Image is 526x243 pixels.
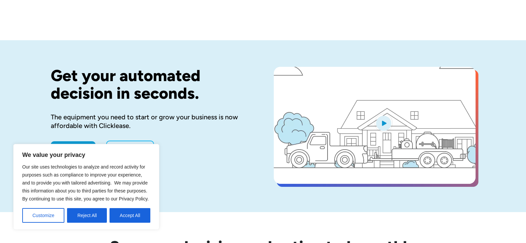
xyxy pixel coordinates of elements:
span: Our site uses technologies to analyze and record activity for purposes such as compliance to impr... [22,164,149,201]
div: The equipment you need to start or grow your business is now affordable with Clicklease. [51,113,253,130]
button: Reject All [67,208,107,223]
a: open lightbox [274,67,476,184]
div: We value your privacy [13,144,159,230]
a: Learn More [106,141,154,155]
button: Customize [22,208,64,223]
h1: Get your automated decision in seconds. [51,67,253,102]
img: Blue play button logo on a light blue circular background [375,114,393,132]
a: Apply Now [51,141,96,155]
button: Accept All [110,208,150,223]
p: We value your privacy [22,151,150,159]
